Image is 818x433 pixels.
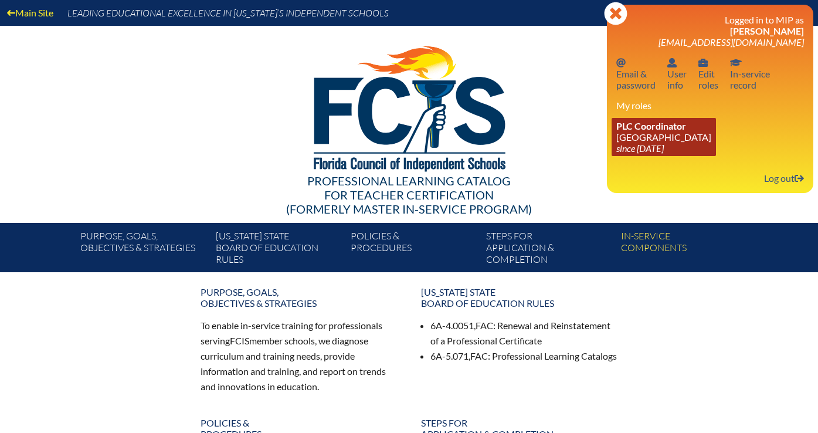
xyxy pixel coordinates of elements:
[230,335,249,346] span: FCIS
[698,58,708,67] svg: User info
[430,349,618,364] li: 6A-5.071, : Professional Learning Catalogs
[612,55,660,93] a: Email passwordEmail &password
[476,320,493,331] span: FAC
[667,58,677,67] svg: User info
[616,120,686,131] span: PLC Coordinator
[481,228,616,272] a: Steps forapplication & completion
[194,282,405,313] a: Purpose, goals,objectives & strategies
[725,55,775,93] a: In-service recordIn-servicerecord
[659,36,804,48] span: [EMAIL_ADDRESS][DOMAIN_NAME]
[616,228,751,272] a: In-servicecomponents
[730,25,804,36] span: [PERSON_NAME]
[470,350,488,361] span: FAC
[414,282,625,313] a: [US_STATE] StateBoard of Education rules
[616,14,804,48] h3: Logged in to MIP as
[76,228,211,272] a: Purpose, goals,objectives & strategies
[612,118,716,156] a: PLC Coordinator [GEOGRAPHIC_DATA] since [DATE]
[616,100,804,111] h3: My roles
[201,318,398,394] p: To enable in-service training for professionals serving member schools, we diagnose curriculum an...
[324,188,494,202] span: for Teacher Certification
[730,58,742,67] svg: In-service record
[759,170,809,186] a: Log outLog out
[211,228,346,272] a: [US_STATE] StateBoard of Education rules
[288,26,530,186] img: FCISlogo221.eps
[663,55,691,93] a: User infoUserinfo
[2,5,58,21] a: Main Site
[795,174,804,183] svg: Log out
[604,2,627,25] svg: Close
[694,55,723,93] a: User infoEditroles
[346,228,481,272] a: Policies &Procedures
[616,143,664,154] i: since [DATE]
[616,58,626,67] svg: Email password
[430,318,618,349] li: 6A-4.0051, : Renewal and Reinstatement of a Professional Certificate
[72,174,747,216] div: Professional Learning Catalog (formerly Master In-service Program)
